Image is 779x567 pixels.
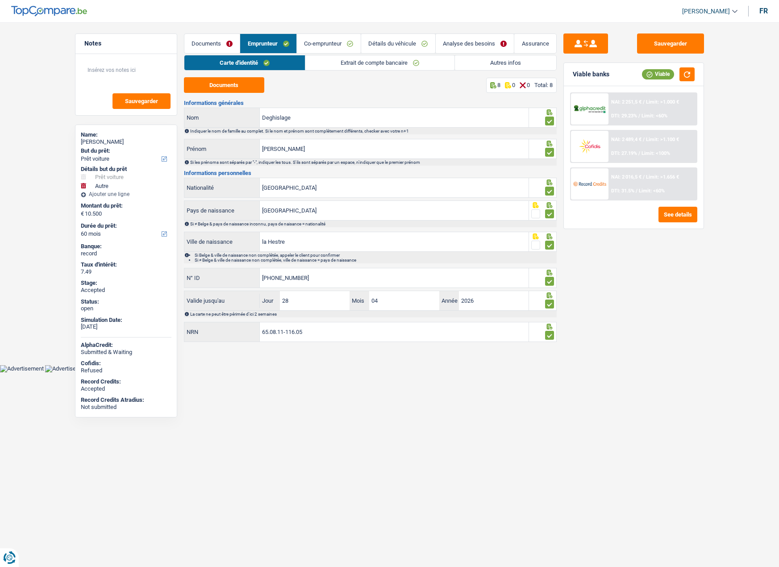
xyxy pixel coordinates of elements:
[11,6,87,17] img: TopCompare Logo
[260,322,529,342] input: 12.12.12-123.12
[81,385,171,392] div: Accepted
[459,291,529,310] input: AAAA
[81,261,171,268] div: Taux d'intérêt:
[81,147,170,154] label: But du prêt:
[184,232,260,251] label: Ville de naissance
[81,166,171,173] div: Détails but du prêt
[81,349,171,356] div: Submitted & Waiting
[81,131,171,138] div: Name:
[81,210,84,217] span: €
[81,279,171,287] div: Stage:
[639,188,665,194] span: Limit: <60%
[184,100,557,106] h3: Informations générales
[436,34,514,53] a: Analyse des besoins
[84,40,168,47] h5: Notes
[573,138,606,154] img: Cofidis
[260,291,279,310] label: Jour
[184,77,264,93] button: Documents
[260,268,529,288] input: 590-1234567-89
[81,191,171,197] div: Ajouter une ligne
[184,55,305,70] a: Carte d'identité
[573,104,606,114] img: AlphaCredit
[642,69,674,79] div: Viable
[305,55,454,70] a: Extrait de compte bancaire
[297,34,361,53] a: Co-emprunteur
[682,8,730,15] span: [PERSON_NAME]
[81,360,171,367] div: Cofidis:
[439,291,459,310] label: Année
[638,150,640,156] span: /
[611,113,637,119] span: DTI: 29.23%
[81,202,170,209] label: Montant du prêt:
[190,221,556,226] div: Si ≠ Belge & pays de naissance inconnu, pays de naisance = nationalité
[361,34,435,53] a: Détails du véhicule
[638,113,640,119] span: /
[81,298,171,305] div: Status:
[81,268,171,275] div: 7.49
[190,129,556,133] div: Indiquer le nom de famille au complet. Si le nom et prénom sont complétement différents, checker ...
[350,291,369,310] label: Mois
[514,34,556,53] a: Assurance
[643,174,645,180] span: /
[190,312,556,317] div: La carte ne peut être périmée d'ici 2 semaines
[112,93,171,109] button: Sauvegarder
[643,137,645,142] span: /
[184,268,260,288] label: N° ID
[646,137,679,142] span: Limit: >1.100 €
[280,291,350,310] input: JJ
[643,99,645,105] span: /
[190,160,556,165] div: Si les prénoms sont séparés par "-", indiquer les tous. S'ils sont séparés par un espace, n'indiq...
[642,150,670,156] span: Limit: <100%
[611,137,642,142] span: NAI: 2 489,4 €
[573,175,606,192] img: Record Credits
[81,305,171,312] div: open
[455,55,556,70] a: Autres infos
[527,82,530,88] p: 0
[642,113,667,119] span: Limit: <60%
[260,201,529,220] input: Belgique
[611,150,637,156] span: DTI: 27.19%
[195,253,556,258] li: Si Belge & ville de naissance non complétée, appeler le client pour confirmer
[184,170,557,176] h3: Informations personnelles
[81,243,171,250] div: Banque:
[81,317,171,324] div: Simulation Date:
[81,396,171,404] div: Record Credits Atradius:
[573,71,609,78] div: Viable banks
[497,82,500,88] p: 8
[646,99,679,105] span: Limit: >1.000 €
[184,108,260,127] label: Nom
[240,34,296,53] a: Emprunteur
[658,207,697,222] button: See details
[81,378,171,385] div: Record Credits:
[81,287,171,294] div: Accepted
[81,367,171,374] div: Refused
[675,4,737,19] a: [PERSON_NAME]
[81,222,170,229] label: Durée du prêt:
[260,178,529,197] input: Belgique
[369,291,439,310] input: MM
[759,7,768,15] div: fr
[184,34,240,53] a: Documents
[534,82,553,88] div: Total: 8
[81,250,171,257] div: record
[611,188,634,194] span: DTI: 31.5%
[611,99,642,105] span: NAI: 2 251,5 €
[125,98,158,104] span: Sauvegarder
[184,294,260,308] label: Valide jusqu'au
[184,322,260,342] label: NRN
[512,82,515,88] p: 0
[646,174,679,180] span: Limit: >1.656 €
[81,138,171,146] div: [PERSON_NAME]
[636,188,637,194] span: /
[611,174,642,180] span: NAI: 2 016,5 €
[81,404,171,411] div: Not submitted
[45,365,89,372] img: Advertisement
[81,323,171,330] div: [DATE]
[184,178,260,197] label: Nationalité
[81,342,171,349] div: AlphaCredit:
[637,33,704,54] button: Sauvegarder
[184,139,260,158] label: Prénom
[195,258,556,263] li: Si ≠ Belge & ville de naissance non complétée, ville de naissance = pays de naissance
[184,201,260,220] label: Pays de naissance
